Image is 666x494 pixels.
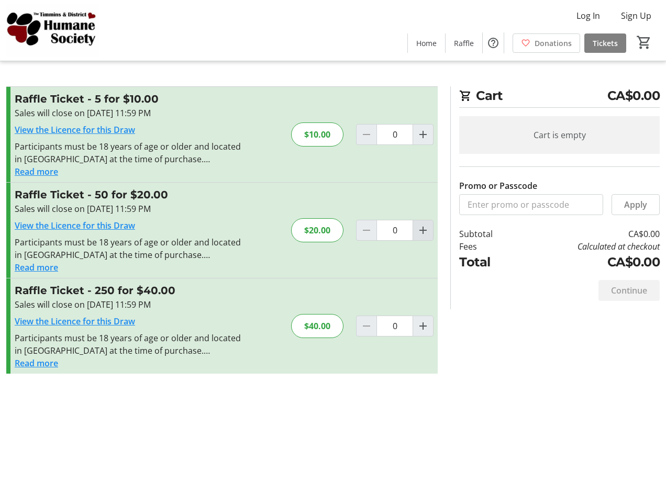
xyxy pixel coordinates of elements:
[291,122,343,147] div: $10.00
[413,316,433,336] button: Increment by one
[15,203,243,215] div: Sales will close on [DATE] 11:59 PM
[376,220,413,241] input: Raffle Ticket Quantity
[459,194,603,215] input: Enter promo or passcode
[459,240,517,253] td: Fees
[15,107,243,119] div: Sales will close on [DATE] 11:59 PM
[535,38,572,49] span: Donations
[517,240,660,253] td: Calculated at checkout
[607,86,660,105] span: CA$0.00
[459,179,537,192] label: Promo or Passcode
[483,32,504,53] button: Help
[517,253,660,272] td: CA$0.00
[459,228,517,240] td: Subtotal
[459,116,660,154] div: Cart is empty
[454,38,474,49] span: Raffle
[15,165,58,178] button: Read more
[446,33,482,53] a: Raffle
[376,316,413,336] input: Raffle Ticket Quantity
[593,38,618,49] span: Tickets
[568,7,608,24] button: Log In
[15,261,58,274] button: Read more
[413,125,433,144] button: Increment by one
[15,220,135,231] a: View the Licence for this Draw
[413,220,433,240] button: Increment by one
[376,124,413,145] input: Raffle Ticket Quantity
[15,140,243,165] div: Participants must be 18 years of age or older and located in [GEOGRAPHIC_DATA] at the time of pur...
[416,38,437,49] span: Home
[291,314,343,338] div: $40.00
[15,332,243,357] div: Participants must be 18 years of age or older and located in [GEOGRAPHIC_DATA] at the time of pur...
[517,228,660,240] td: CA$0.00
[15,187,243,203] h3: Raffle Ticket - 50 for $20.00
[624,198,647,211] span: Apply
[584,33,626,53] a: Tickets
[291,218,343,242] div: $20.00
[15,124,135,136] a: View the Licence for this Draw
[15,283,243,298] h3: Raffle Ticket - 250 for $40.00
[6,4,99,57] img: Timmins and District Humane Society's Logo
[15,298,243,311] div: Sales will close on [DATE] 11:59 PM
[15,91,243,107] h3: Raffle Ticket - 5 for $10.00
[15,316,135,327] a: View the Licence for this Draw
[513,33,580,53] a: Donations
[576,9,600,22] span: Log In
[635,33,653,52] button: Cart
[459,86,660,108] h2: Cart
[459,253,517,272] td: Total
[612,194,660,215] button: Apply
[621,9,651,22] span: Sign Up
[613,7,660,24] button: Sign Up
[15,357,58,369] button: Read more
[408,33,445,53] a: Home
[15,236,243,261] div: Participants must be 18 years of age or older and located in [GEOGRAPHIC_DATA] at the time of pur...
